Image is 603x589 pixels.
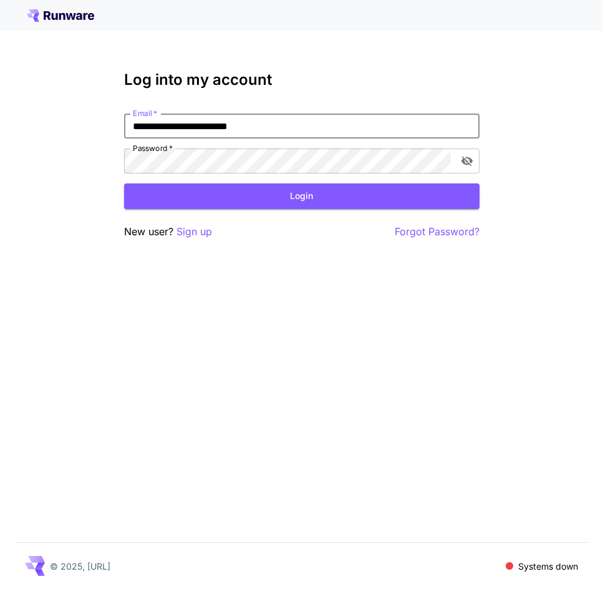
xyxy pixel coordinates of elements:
button: toggle password visibility [456,150,478,172]
p: © 2025, [URL] [50,560,110,573]
p: Systems down [518,560,578,573]
p: New user? [124,224,212,240]
h3: Log into my account [124,71,480,89]
button: Forgot Password? [395,224,480,240]
label: Password [133,143,173,153]
button: Sign up [176,224,212,240]
label: Email [133,108,157,119]
button: Login [124,183,480,209]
